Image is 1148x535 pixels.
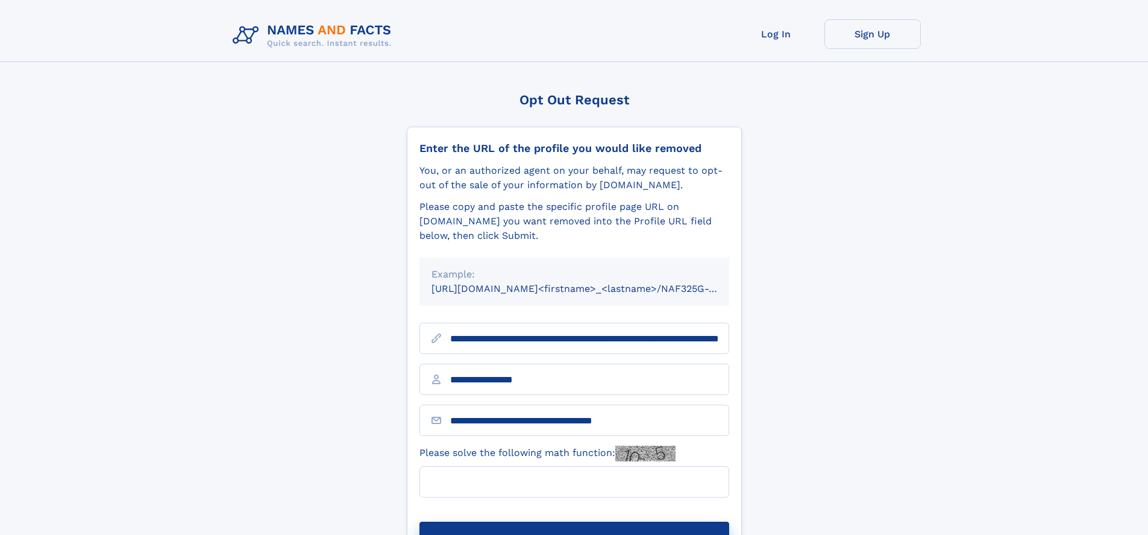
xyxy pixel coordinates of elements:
[824,19,921,49] a: Sign Up
[419,163,729,192] div: You, or an authorized agent on your behalf, may request to opt-out of the sale of your informatio...
[419,142,729,155] div: Enter the URL of the profile you would like removed
[728,19,824,49] a: Log In
[431,267,717,282] div: Example:
[228,19,401,52] img: Logo Names and Facts
[431,283,752,294] small: [URL][DOMAIN_NAME]<firstname>_<lastname>/NAF325G-xxxxxxxx
[407,92,742,107] div: Opt Out Request
[419,446,676,461] label: Please solve the following math function:
[419,200,729,243] div: Please copy and paste the specific profile page URL on [DOMAIN_NAME] you want removed into the Pr...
